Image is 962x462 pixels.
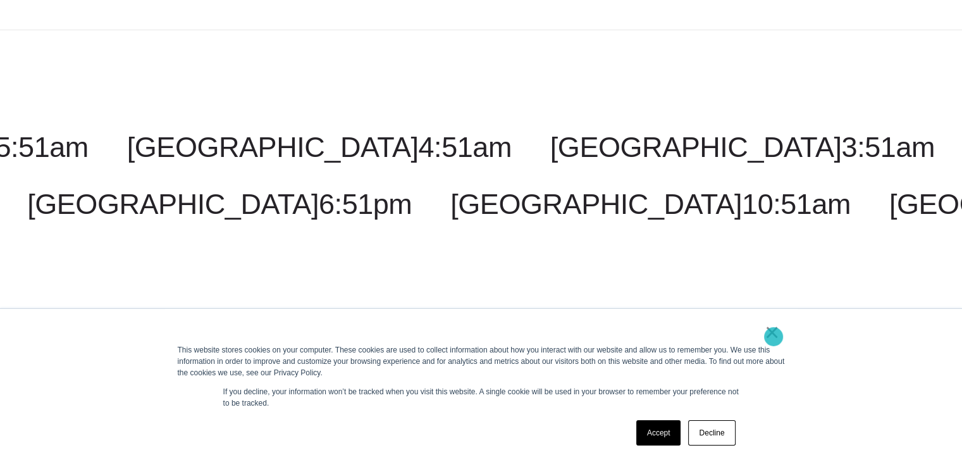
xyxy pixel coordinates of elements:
a: [GEOGRAPHIC_DATA]10:51am [450,188,851,220]
a: × [765,327,780,338]
a: [GEOGRAPHIC_DATA]6:51pm [27,188,412,220]
span: 3:51am [841,131,934,163]
span: 6:51pm [319,188,412,220]
span: 4:51am [418,131,511,163]
a: Accept [636,420,681,446]
a: [GEOGRAPHIC_DATA]3:51am [550,131,935,163]
p: If you decline, your information won’t be tracked when you visit this website. A single cookie wi... [223,386,739,409]
a: Decline [688,420,735,446]
a: [GEOGRAPHIC_DATA]4:51am [127,131,512,163]
div: This website stores cookies on your computer. These cookies are used to collect information about... [178,344,785,378]
span: 10:51am [742,188,851,220]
